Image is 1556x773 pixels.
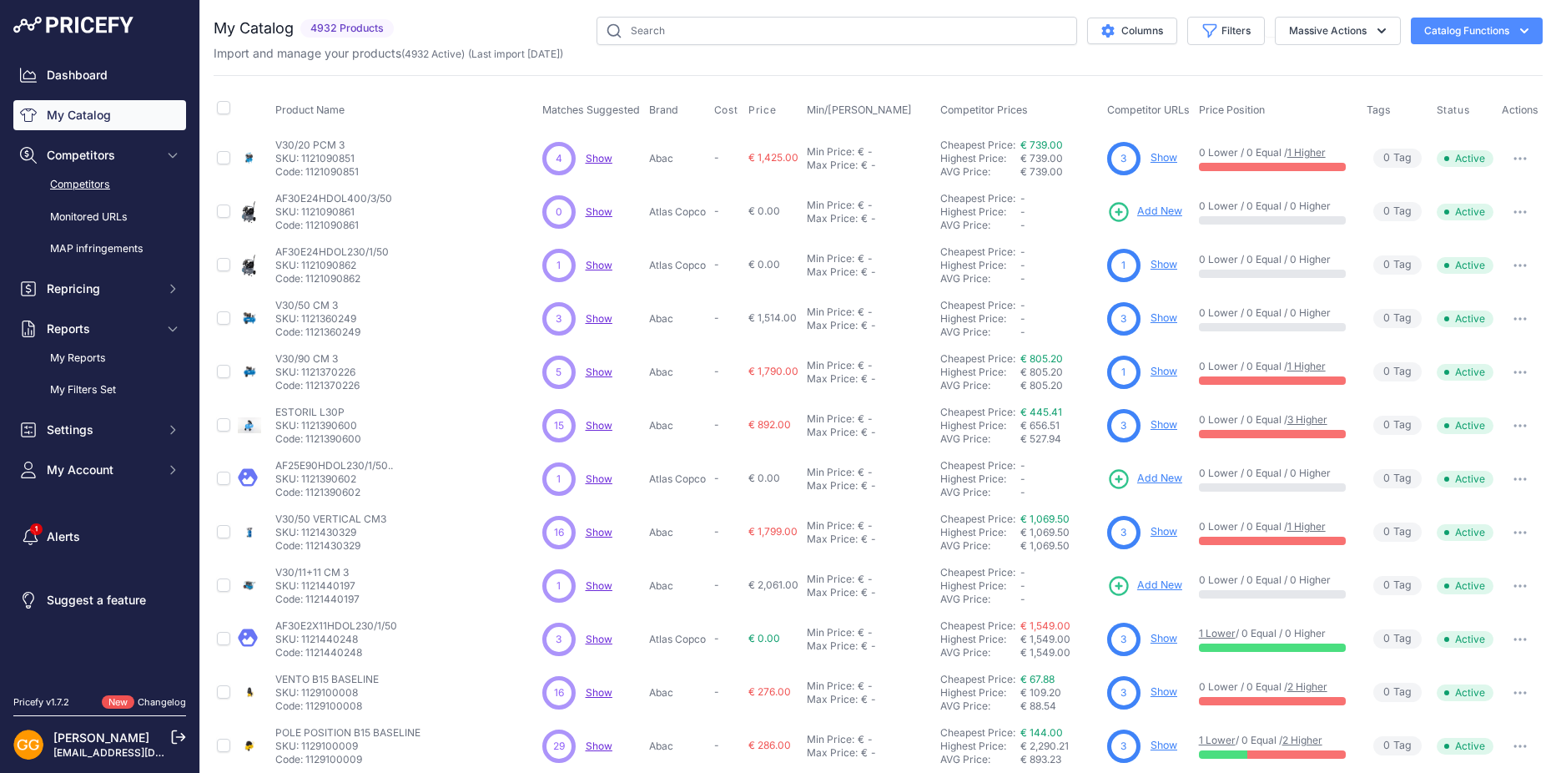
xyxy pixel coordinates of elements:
span: - [1020,272,1025,285]
a: Show [1151,632,1177,644]
span: Tag [1373,523,1422,542]
div: - [864,519,873,533]
p: Abac [649,526,708,539]
a: Show [1151,365,1177,377]
span: Tag [1373,255,1422,275]
span: Competitors [47,147,156,164]
span: Tag [1373,149,1422,168]
span: Status [1437,104,1470,117]
div: € [858,199,864,212]
button: Filters [1187,17,1265,45]
span: - [1020,192,1025,205]
span: - [714,365,719,377]
p: 0 Lower / 0 Equal / 0 Higher [1199,253,1350,266]
a: € 1,069.50 [1020,513,1070,525]
a: My Filters Set [13,376,186,405]
a: 1 Higher [1287,146,1326,159]
a: Show [1151,311,1177,324]
span: € 0.00 [748,472,780,484]
a: 2 Higher [1287,680,1327,693]
span: Active [1437,204,1493,220]
div: - [868,533,876,546]
p: Code: 1121090851 [275,165,359,179]
button: Massive Actions [1275,17,1401,45]
a: Suggest a feature [13,585,186,615]
div: - [864,573,873,586]
span: 0 [1383,257,1390,273]
span: Cost [714,104,738,117]
a: Show [586,686,612,699]
span: Tag [1373,309,1422,328]
p: Abac [649,419,708,432]
a: 1 Higher [1287,360,1326,372]
p: SKU: 1121390600 [275,419,361,432]
span: Settings [47,422,156,438]
div: € [861,479,868,493]
a: € 445.41 [1020,406,1062,418]
p: Abac [649,312,708,326]
span: (Last import [DATE]) [468,48,563,60]
div: € [858,306,864,319]
span: - [714,205,719,217]
span: € 1,790.00 [748,365,798,377]
a: Add New [1107,574,1182,598]
a: € 805.20 [1020,352,1063,365]
div: Max Price: [807,265,858,279]
div: Min Price: [807,359,854,372]
span: 0 [1383,150,1390,166]
div: € 805.20 [1020,379,1100,392]
p: SKU: 1121360249 [275,312,360,326]
span: - [714,311,719,324]
span: Active [1437,257,1493,274]
span: Show [586,526,612,538]
a: Show [586,205,612,218]
span: € 1,425.00 [748,151,798,164]
h2: My Catalog [214,17,294,40]
a: Show [586,259,612,271]
button: Settings [13,415,186,445]
p: V30/20 PCM 3 [275,139,359,152]
div: - [864,466,873,479]
span: Actions [1502,104,1538,116]
span: - [1020,259,1025,271]
a: 1 Lower [1199,734,1236,746]
p: 0 Lower / 0 Equal / [1199,413,1350,427]
div: Highest Price: [940,419,1020,432]
a: Dashboard [13,60,186,90]
div: - [864,359,873,372]
span: Show [586,312,612,325]
span: Show [586,366,612,378]
p: SKU: 1121370226 [275,366,360,379]
span: 1 [556,258,561,273]
span: - [714,472,719,484]
div: Min Price: [807,145,854,159]
div: € [861,372,868,386]
span: 15 [554,418,564,433]
span: Tag [1373,416,1422,435]
div: - [864,252,873,265]
p: SKU: 1121090862 [275,259,389,272]
a: Show [586,633,612,645]
span: 1 [556,472,561,487]
span: Active [1437,524,1493,541]
span: Tag [1373,469,1422,488]
span: Show [586,740,612,752]
span: € 892.00 [748,418,791,431]
a: 3 Higher [1287,413,1327,426]
div: - [868,159,876,172]
div: Highest Price: [940,312,1020,326]
div: AVG Price: [940,539,1020,553]
p: Code: 1121090862 [275,272,389,285]
button: Price [748,104,779,117]
span: - [1020,326,1025,338]
a: [EMAIL_ADDRESS][DOMAIN_NAME] [53,746,228,759]
p: V30/50 VERTICAL CM3 [275,513,386,526]
span: Tag [1373,202,1422,221]
span: Tags [1367,104,1391,116]
p: 0 Lower / 0 Equal / 0 Higher [1199,306,1350,320]
div: AVG Price: [940,432,1020,446]
div: Highest Price: [940,472,1020,486]
p: Abac [649,366,708,379]
a: Cheapest Price: [940,245,1015,258]
button: Cost [714,104,741,117]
